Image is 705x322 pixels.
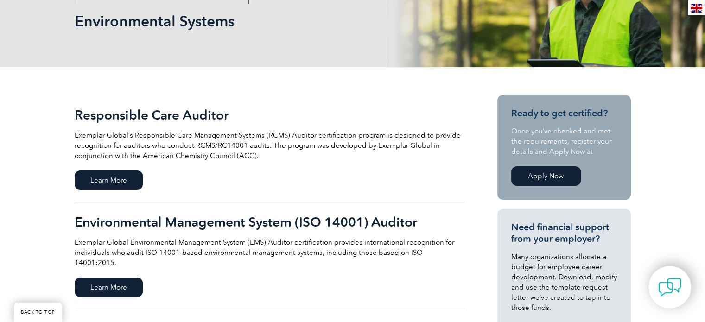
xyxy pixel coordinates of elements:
[14,303,62,322] a: BACK TO TOP
[75,95,464,202] a: Responsible Care Auditor Exemplar Global’s Responsible Care Management Systems (RCMS) Auditor cer...
[511,252,617,313] p: Many organizations allocate a budget for employee career development. Download, modify and use th...
[75,170,143,190] span: Learn More
[75,278,143,297] span: Learn More
[658,276,681,299] img: contact-chat.png
[691,4,702,13] img: en
[75,215,464,229] h2: Environmental Management System (ISO 14001) Auditor
[511,107,617,119] h3: Ready to get certified?
[75,107,464,122] h2: Responsible Care Auditor
[75,12,431,30] h1: Environmental Systems
[75,202,464,309] a: Environmental Management System (ISO 14001) Auditor Exemplar Global Environmental Management Syst...
[511,166,581,186] a: Apply Now
[75,237,464,268] p: Exemplar Global Environmental Management System (EMS) Auditor certification provides internationa...
[511,221,617,245] h3: Need financial support from your employer?
[75,130,464,161] p: Exemplar Global’s Responsible Care Management Systems (RCMS) Auditor certification program is des...
[511,126,617,157] p: Once you’ve checked and met the requirements, register your details and Apply Now at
